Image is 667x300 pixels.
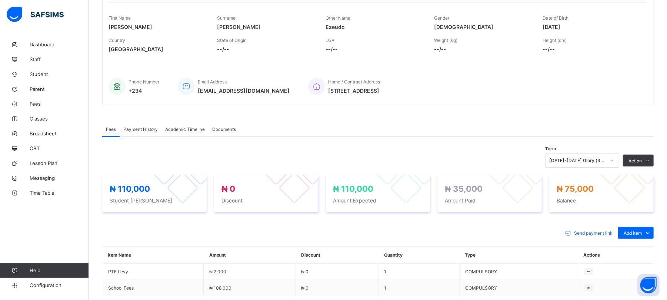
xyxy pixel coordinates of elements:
span: Documents [212,126,236,132]
span: [GEOGRAPHIC_DATA] [109,46,206,52]
span: [DEMOGRAPHIC_DATA] [434,24,531,30]
span: Amount Expected [333,197,423,204]
span: Time Table [30,190,89,196]
span: Phone Number [129,79,159,85]
td: COMPULSORY [460,280,578,296]
span: Gender [434,15,449,21]
span: ₦ 110,000 [333,184,374,194]
span: [DATE] [543,24,640,30]
span: Home / Contract Address [328,79,380,85]
span: --/-- [326,46,423,52]
img: safsims [7,7,64,22]
span: LGA [326,37,334,43]
span: State of Origin [217,37,247,43]
span: Ezeudo [326,24,423,30]
span: ₦ 110,000 [110,184,150,194]
span: ₦ 0 [301,285,309,291]
th: Quantity [378,247,459,264]
span: [PERSON_NAME] [109,24,206,30]
span: Lesson Plan [30,160,89,166]
span: Weight (kg) [434,37,457,43]
span: Surname [217,15,236,21]
span: [PERSON_NAME] [217,24,314,30]
span: Add item [624,230,642,236]
span: ₦ 0 [301,269,309,274]
span: [EMAIL_ADDRESS][DOMAIN_NAME] [198,88,290,94]
span: Action [628,158,642,164]
span: Country [109,37,125,43]
span: ₦ 0 [221,184,235,194]
span: First Name [109,15,131,21]
span: ₦ 2,000 [209,269,226,274]
span: Other Name [326,15,350,21]
span: +234 [129,88,159,94]
th: Actions [578,247,654,264]
span: Academic Timeline [165,126,205,132]
span: Broadsheet [30,131,89,136]
span: Payment History [123,126,158,132]
span: Discount [221,197,311,204]
span: --/-- [543,46,640,52]
span: PTF Levy [108,269,198,274]
td: COMPULSORY [460,264,578,280]
span: [STREET_ADDRESS] [328,88,380,94]
span: --/-- [217,46,314,52]
span: Balance [557,197,646,204]
span: --/-- [434,46,531,52]
span: Staff [30,56,89,62]
span: Messaging [30,175,89,181]
span: CBT [30,145,89,151]
span: School Fees [108,285,198,291]
span: Configuration [30,282,89,288]
span: Send payment link [574,230,613,236]
span: Parent [30,86,89,92]
th: Item Name [103,247,204,264]
span: ₦ 35,000 [445,184,483,194]
span: Classes [30,116,89,122]
span: Fees [106,126,116,132]
span: Height (cm) [543,37,567,43]
span: Student [30,71,89,77]
th: Amount [204,247,296,264]
span: Email Address [198,79,227,85]
span: Term [545,146,556,151]
span: Student [PERSON_NAME] [110,197,199,204]
button: Open asap [637,274,660,296]
span: ₦ 108,000 [209,285,231,291]
span: Dashboard [30,42,89,47]
td: 1 [378,264,459,280]
span: Amount Paid [445,197,534,204]
span: Help [30,267,89,273]
div: [DATE]-[DATE] Glory (3rd) Term [549,158,606,164]
th: Type [460,247,578,264]
span: Fees [30,101,89,107]
th: Discount [296,247,378,264]
span: Date of Birth [543,15,568,21]
span: ₦ 75,000 [557,184,594,194]
td: 1 [378,280,459,296]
